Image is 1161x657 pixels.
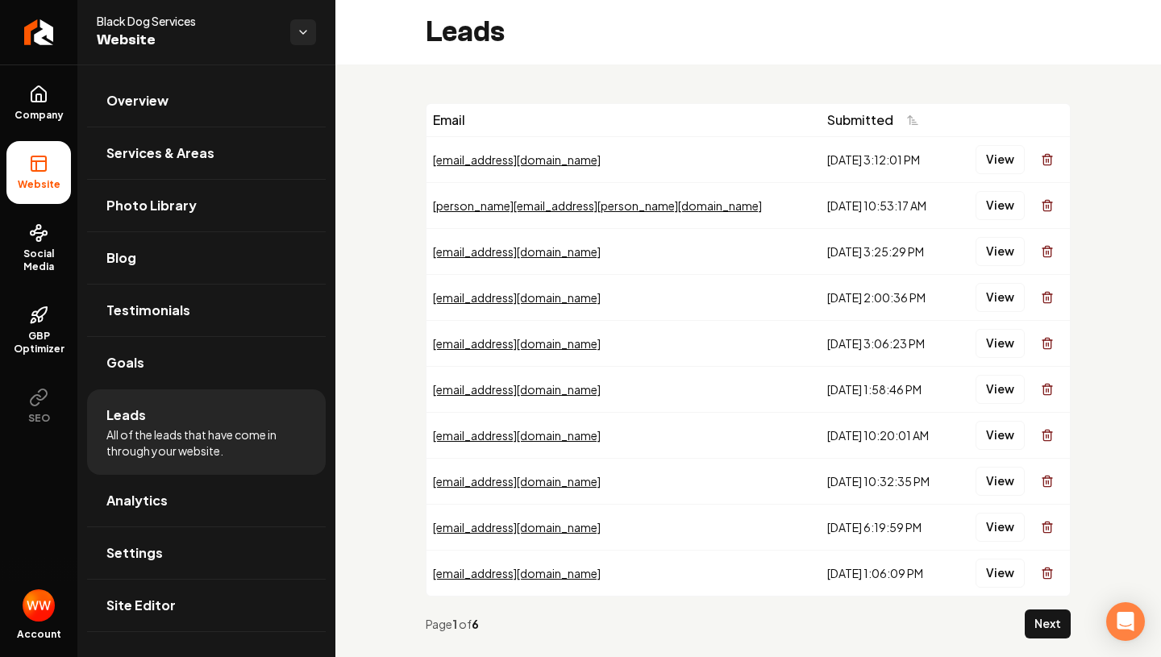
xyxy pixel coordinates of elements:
[459,617,472,631] span: of
[433,473,814,489] div: [EMAIL_ADDRESS][DOMAIN_NAME]
[87,285,326,336] a: Testimonials
[433,198,814,214] div: [PERSON_NAME][EMAIL_ADDRESS][PERSON_NAME][DOMAIN_NAME]
[827,427,947,443] div: [DATE] 10:20:01 AM
[426,617,452,631] span: Page
[433,152,814,168] div: [EMAIL_ADDRESS][DOMAIN_NAME]
[1106,602,1145,641] div: Open Intercom Messenger
[6,72,71,135] a: Company
[976,513,1025,542] button: View
[106,426,306,459] span: All of the leads that have come in through your website.
[106,301,190,320] span: Testimonials
[17,628,61,641] span: Account
[827,565,947,581] div: [DATE] 1:06:09 PM
[976,237,1025,266] button: View
[433,243,814,260] div: [EMAIL_ADDRESS][DOMAIN_NAME]
[433,565,814,581] div: [EMAIL_ADDRESS][DOMAIN_NAME]
[106,543,163,563] span: Settings
[23,589,55,622] img: Warner Wright
[6,210,71,286] a: Social Media
[433,289,814,306] div: [EMAIL_ADDRESS][DOMAIN_NAME]
[976,375,1025,404] button: View
[6,330,71,356] span: GBP Optimizer
[827,110,893,130] span: Submitted
[827,335,947,351] div: [DATE] 3:06:23 PM
[106,91,169,110] span: Overview
[97,29,277,52] span: Website
[976,559,1025,588] button: View
[106,491,168,510] span: Analytics
[106,596,176,615] span: Site Editor
[976,421,1025,450] button: View
[426,16,505,48] h2: Leads
[827,198,947,214] div: [DATE] 10:53:17 AM
[433,335,814,351] div: [EMAIL_ADDRESS][DOMAIN_NAME]
[22,412,56,425] span: SEO
[106,196,197,215] span: Photo Library
[87,475,326,526] a: Analytics
[433,427,814,443] div: [EMAIL_ADDRESS][DOMAIN_NAME]
[827,243,947,260] div: [DATE] 3:25:29 PM
[827,152,947,168] div: [DATE] 3:12:01 PM
[87,180,326,231] a: Photo Library
[106,248,136,268] span: Blog
[97,13,277,29] span: Black Dog Services
[87,337,326,389] a: Goals
[827,473,947,489] div: [DATE] 10:32:35 PM
[827,289,947,306] div: [DATE] 2:00:36 PM
[6,247,71,273] span: Social Media
[827,381,947,397] div: [DATE] 1:58:46 PM
[106,353,144,372] span: Goals
[23,589,55,622] button: Open user button
[976,467,1025,496] button: View
[976,145,1025,174] button: View
[827,519,947,535] div: [DATE] 6:19:59 PM
[106,405,146,425] span: Leads
[6,375,71,438] button: SEO
[8,109,70,122] span: Company
[11,178,67,191] span: Website
[87,232,326,284] a: Blog
[87,580,326,631] a: Site Editor
[87,75,326,127] a: Overview
[87,527,326,579] a: Settings
[87,127,326,179] a: Services & Areas
[6,293,71,368] a: GBP Optimizer
[472,617,479,631] strong: 6
[1025,609,1071,638] button: Next
[106,143,214,163] span: Services & Areas
[827,106,929,135] button: Submitted
[433,381,814,397] div: [EMAIL_ADDRESS][DOMAIN_NAME]
[433,110,814,130] div: Email
[433,519,814,535] div: [EMAIL_ADDRESS][DOMAIN_NAME]
[976,283,1025,312] button: View
[976,191,1025,220] button: View
[452,617,459,631] strong: 1
[976,329,1025,358] button: View
[24,19,54,45] img: Rebolt Logo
